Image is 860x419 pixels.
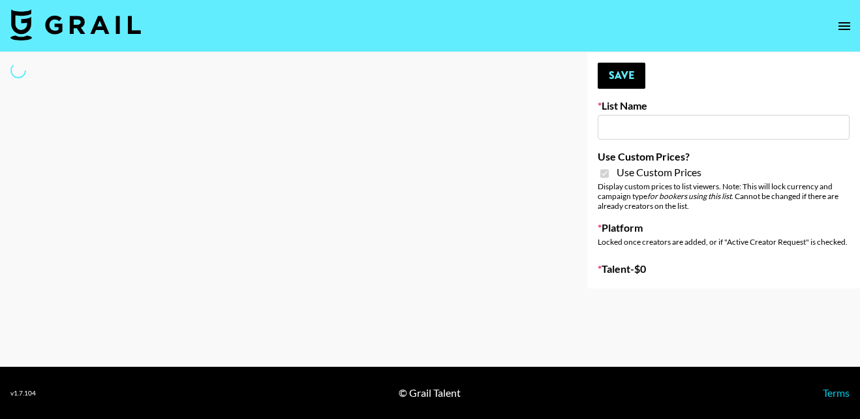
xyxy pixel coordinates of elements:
div: © Grail Talent [399,386,461,399]
div: v 1.7.104 [10,389,36,397]
label: List Name [598,99,850,112]
label: Platform [598,221,850,234]
button: Save [598,63,645,89]
a: Terms [823,386,850,399]
button: open drawer [831,13,857,39]
span: Use Custom Prices [617,166,701,179]
div: Locked once creators are added, or if "Active Creator Request" is checked. [598,237,850,247]
label: Use Custom Prices? [598,150,850,163]
label: Talent - $ 0 [598,262,850,275]
div: Display custom prices to list viewers. Note: This will lock currency and campaign type . Cannot b... [598,181,850,211]
em: for bookers using this list [647,191,731,201]
img: Grail Talent [10,9,141,40]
